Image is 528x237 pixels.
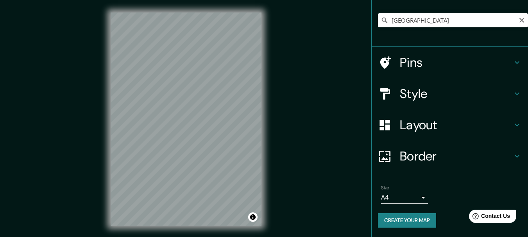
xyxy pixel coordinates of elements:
canvas: Map [111,12,261,226]
input: Pick your city or area [378,13,528,27]
div: Style [372,78,528,109]
label: Size [381,185,389,191]
iframe: Help widget launcher [458,207,519,228]
h4: Border [400,148,512,164]
h4: Style [400,86,512,102]
div: Layout [372,109,528,141]
div: Border [372,141,528,172]
button: Toggle attribution [248,212,258,222]
h4: Layout [400,117,512,133]
h4: Pins [400,55,512,70]
div: Pins [372,47,528,78]
div: A4 [381,191,428,204]
button: Clear [519,16,525,23]
button: Create your map [378,213,436,228]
